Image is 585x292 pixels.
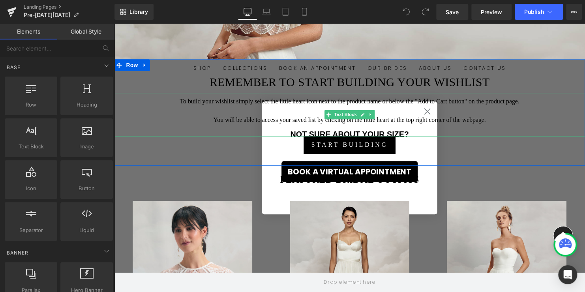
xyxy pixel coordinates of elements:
button: Publish [515,4,563,20]
a: Preview [471,4,512,20]
span: Separator [7,226,55,234]
button: Redo [417,4,433,20]
span: Heading [63,101,111,109]
a: Start Building [192,114,286,132]
span: Base [6,64,21,71]
a: Global Style [57,24,114,39]
span: Row [7,101,55,109]
a: Desktop [238,4,257,20]
p: To build your wishlist simply select the little heart icon next to the product name or below the ... [4,74,474,84]
button: Undo [398,4,414,20]
div: Open Intercom Messenger [558,265,577,284]
span: Banner [6,249,29,256]
p: You will be able to access your saved list by clicking on the little heart at the top right corne... [4,93,474,103]
span: Library [129,8,148,15]
span: Liquid [63,226,111,234]
span: Publish [524,9,544,15]
a: Mobile [295,4,314,20]
span: Pre-[DATE][DATE] [24,12,70,18]
span: Text Block [7,142,55,151]
a: New Library [114,4,154,20]
span: Image [63,142,111,151]
span: Button [63,184,111,193]
button: More [566,4,582,20]
a: Expand / Collapse [26,36,36,48]
a: Laptop [257,4,276,20]
span: Start Building [200,119,278,128]
h1: Featured bridal outfits [8,152,470,164]
a: Landing Pages [24,4,114,10]
span: Preview [481,8,502,16]
a: Expand / Collapse [256,88,264,97]
span: Row [10,36,26,48]
a: Tablet [276,4,295,20]
span: Text Block [222,88,248,97]
span: Save [446,8,459,16]
span: Icon [7,184,55,193]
